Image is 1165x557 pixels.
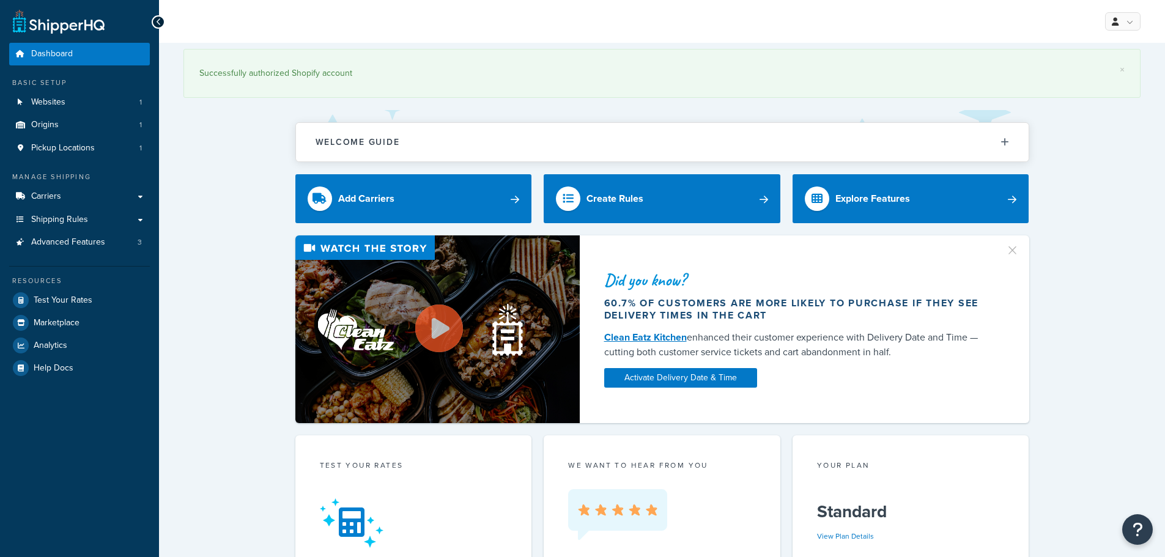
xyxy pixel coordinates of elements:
[604,330,687,344] a: Clean Eatz Kitchen
[604,368,757,388] a: Activate Delivery Date & Time
[544,174,780,223] a: Create Rules
[9,114,150,136] a: Origins1
[338,190,394,207] div: Add Carriers
[9,231,150,254] li: Advanced Features
[139,120,142,130] span: 1
[139,143,142,153] span: 1
[817,502,1005,522] h5: Standard
[31,97,65,108] span: Websites
[316,138,400,147] h2: Welcome Guide
[9,231,150,254] a: Advanced Features3
[138,237,142,248] span: 3
[9,208,150,231] a: Shipping Rules
[9,114,150,136] li: Origins
[1122,514,1153,545] button: Open Resource Center
[604,297,991,322] div: 60.7% of customers are more likely to purchase if they see delivery times in the cart
[31,143,95,153] span: Pickup Locations
[604,330,991,360] div: enhanced their customer experience with Delivery Date and Time — cutting both customer service ti...
[295,235,580,423] img: Video thumbnail
[9,185,150,208] a: Carriers
[9,276,150,286] div: Resources
[817,531,874,542] a: View Plan Details
[31,237,105,248] span: Advanced Features
[296,123,1029,161] button: Welcome Guide
[9,357,150,379] a: Help Docs
[9,137,150,160] a: Pickup Locations1
[9,43,150,65] a: Dashboard
[9,312,150,334] a: Marketplace
[793,174,1029,223] a: Explore Features
[31,120,59,130] span: Origins
[34,341,67,351] span: Analytics
[568,460,756,471] p: we want to hear from you
[9,137,150,160] li: Pickup Locations
[31,191,61,202] span: Carriers
[604,271,991,289] div: Did you know?
[199,65,1125,82] div: Successfully authorized Shopify account
[835,190,910,207] div: Explore Features
[817,460,1005,474] div: Your Plan
[139,97,142,108] span: 1
[9,78,150,88] div: Basic Setup
[31,49,73,59] span: Dashboard
[320,460,508,474] div: Test your rates
[34,363,73,374] span: Help Docs
[295,174,532,223] a: Add Carriers
[34,318,80,328] span: Marketplace
[9,91,150,114] li: Websites
[9,91,150,114] a: Websites1
[9,334,150,356] a: Analytics
[31,215,88,225] span: Shipping Rules
[586,190,643,207] div: Create Rules
[1120,65,1125,75] a: ×
[9,172,150,182] div: Manage Shipping
[34,295,92,306] span: Test Your Rates
[9,289,150,311] a: Test Your Rates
